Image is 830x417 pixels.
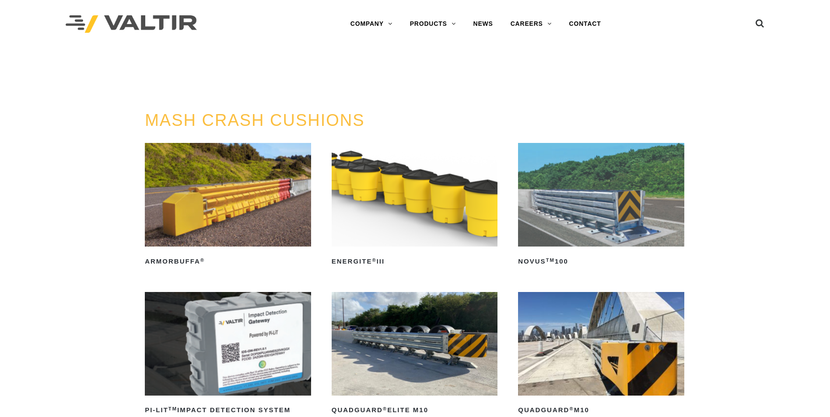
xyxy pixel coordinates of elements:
sup: ® [200,257,205,263]
img: Valtir [66,15,197,33]
h2: NOVUS 100 [518,254,684,268]
sup: ® [372,257,376,263]
sup: ® [569,406,574,411]
h2: ENERGITE III [332,254,498,268]
a: PRODUCTS [401,15,465,33]
a: CONTACT [560,15,610,33]
sup: TM [546,257,555,263]
a: ENERGITE®III [332,143,498,268]
a: NEWS [465,15,502,33]
a: CAREERS [502,15,560,33]
sup: ® [383,406,387,411]
a: MASH CRASH CUSHIONS [145,111,365,129]
a: ArmorBuffa® [145,143,311,268]
h2: ArmorBuffa [145,254,311,268]
a: COMPANY [342,15,401,33]
sup: TM [168,406,177,411]
a: NOVUSTM100 [518,143,684,268]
